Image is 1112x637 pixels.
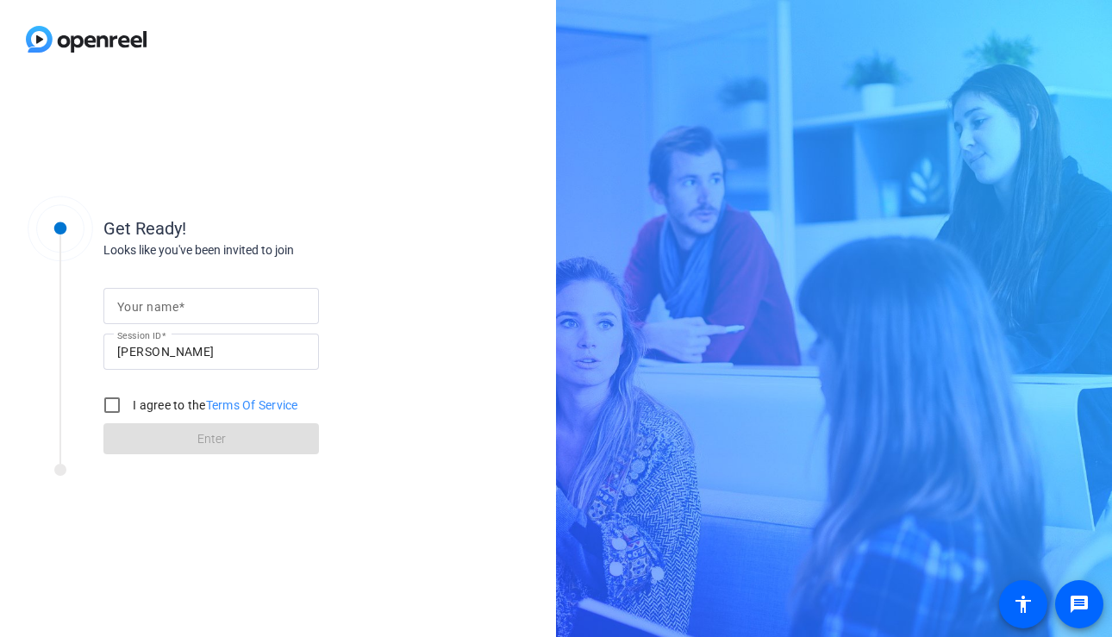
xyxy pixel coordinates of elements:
[129,397,298,414] label: I agree to the
[1069,594,1090,615] mat-icon: message
[103,215,448,241] div: Get Ready!
[103,241,448,259] div: Looks like you've been invited to join
[117,300,178,314] mat-label: Your name
[206,398,298,412] a: Terms Of Service
[1013,594,1034,615] mat-icon: accessibility
[117,330,161,340] mat-label: Session ID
